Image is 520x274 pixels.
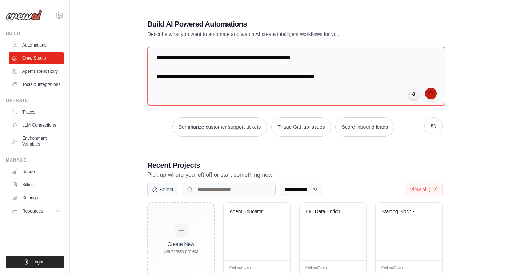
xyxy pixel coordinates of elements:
[410,187,438,192] span: View all (12)
[147,170,443,180] p: Pick up where you left off or start something new
[9,39,64,51] a: Automations
[381,265,404,270] span: Modified 7 days
[9,166,64,178] a: Usage
[273,265,279,270] span: Edit
[147,183,178,196] button: Select
[271,117,331,137] button: Triage GitHub issues
[6,256,64,268] button: Logout
[229,209,273,215] div: Agent Educator - Assistant Preparation Cours Primaire
[229,265,252,270] span: Modified 4 days
[9,192,64,204] a: Settings
[408,89,419,100] button: Click to speak your automation idea
[6,10,42,21] img: Logo
[424,117,443,135] button: Get new suggestions
[147,19,392,29] h1: Build AI Powered Automations
[6,157,64,163] div: Manage
[305,209,349,215] div: EIC Data Enrichment - Single Agent Version
[381,209,425,215] div: Starting Bloch - AI Prospect Generation System
[9,52,64,64] a: Crew Studio
[425,265,431,270] span: Edit
[9,65,64,77] a: Agents Repository
[32,259,46,265] span: Logout
[172,117,267,137] button: Summarize customer support tickets
[9,179,64,191] a: Billing
[6,98,64,103] div: Operate
[164,241,198,248] div: Create New
[9,132,64,150] a: Environment Variables
[9,79,64,90] a: Tools & Integrations
[9,119,64,131] a: LLM Connections
[164,249,198,254] div: Start fresh project
[147,31,392,38] p: Describe what you want to automate and watch AI create intelligent workflows for you
[9,106,64,118] a: Traces
[335,117,394,137] button: Score inbound leads
[22,208,43,214] span: Resources
[147,160,443,170] h3: Recent Projects
[6,31,64,36] div: Build
[405,183,443,196] button: View all (12)
[349,265,355,270] span: Edit
[9,205,64,217] button: Resources
[305,265,328,270] span: Modified 7 days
